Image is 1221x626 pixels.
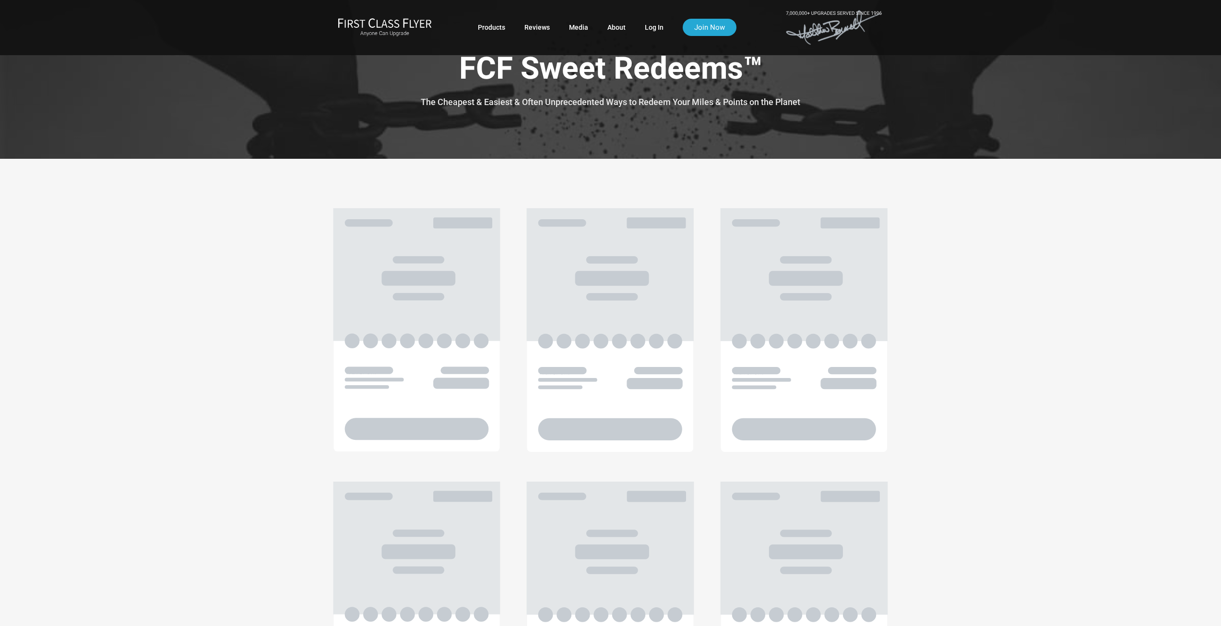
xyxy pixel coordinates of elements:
[338,18,432,37] a: First Class FlyerAnyone Can Upgrade
[645,19,664,36] a: Log In
[338,18,432,28] img: First Class Flyer
[478,19,505,36] a: Products
[338,30,432,37] small: Anyone Can Upgrade
[683,19,736,36] a: Join Now
[524,19,550,36] a: Reviews
[337,52,884,89] h1: FCF Sweet Redeems™
[337,97,884,107] h3: The Cheapest & Easiest & Often Unprecedented Ways to Redeem Your Miles & Points on the Planet
[607,19,626,36] a: About
[569,19,588,36] a: Media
